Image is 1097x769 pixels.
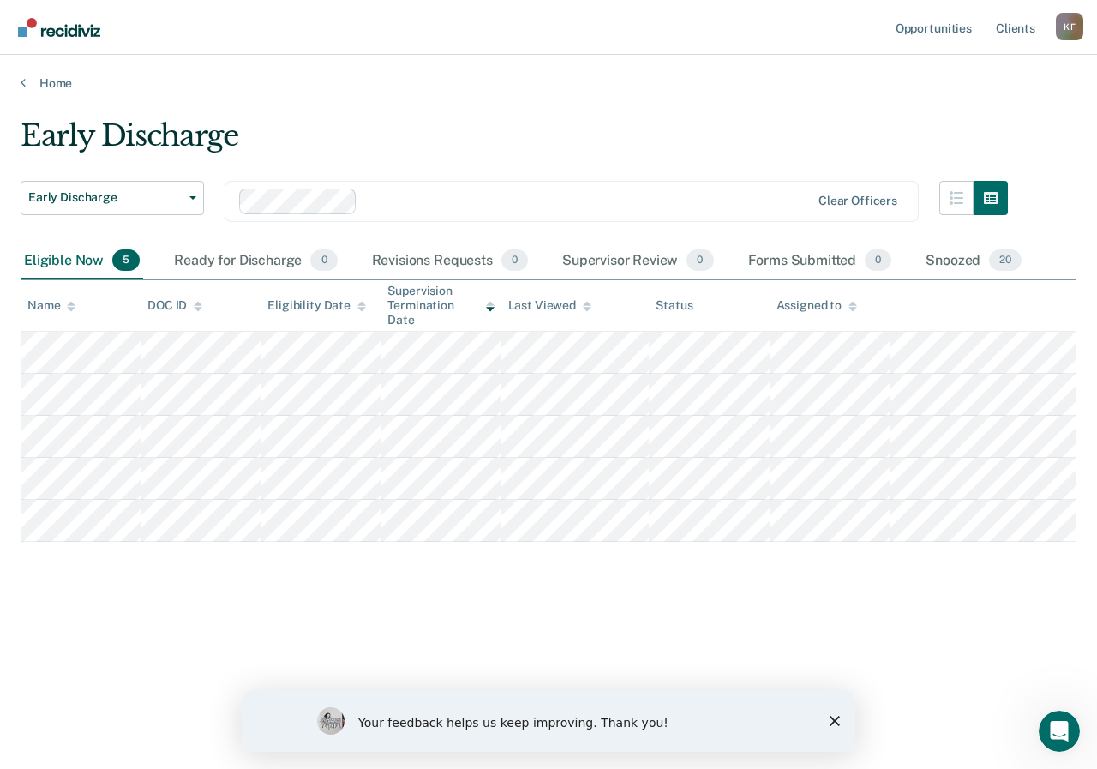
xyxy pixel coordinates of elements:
div: DOC ID [147,298,202,313]
div: Early Discharge [21,118,1008,167]
div: Revisions Requests0 [369,243,531,280]
button: Early Discharge [21,181,204,215]
div: Clear officers [818,194,897,208]
div: Supervision Termination Date [387,284,494,327]
iframe: Intercom live chat [1039,711,1080,752]
div: K F [1056,13,1083,40]
span: Early Discharge [28,190,183,205]
div: Snoozed20 [922,243,1025,280]
div: Eligibility Date [267,298,366,313]
iframe: Survey by Kim from Recidiviz [242,690,855,752]
span: 0 [310,249,337,272]
span: 20 [989,249,1022,272]
div: Ready for Discharge0 [171,243,340,280]
div: Forms Submitted0 [745,243,896,280]
div: Status [656,298,692,313]
img: Recidiviz [18,18,100,37]
span: 0 [865,249,891,272]
div: Supervisor Review0 [559,243,717,280]
div: Eligible Now5 [21,243,143,280]
div: Last Viewed [508,298,591,313]
span: 0 [686,249,713,272]
a: Home [21,75,1076,91]
button: Profile dropdown button [1056,13,1083,40]
div: Assigned to [776,298,857,313]
span: 0 [501,249,528,272]
span: 5 [112,249,140,272]
div: Name [27,298,75,313]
